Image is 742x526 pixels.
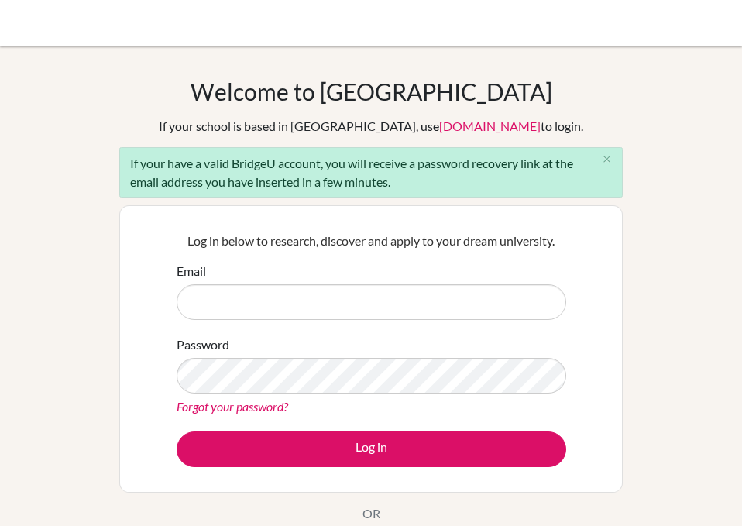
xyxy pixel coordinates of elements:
[177,431,566,467] button: Log in
[177,232,566,250] p: Log in below to research, discover and apply to your dream university.
[159,117,583,136] div: If your school is based in [GEOGRAPHIC_DATA], use to login.
[177,399,288,414] a: Forgot your password?
[177,335,229,354] label: Password
[177,262,206,280] label: Email
[439,119,541,133] a: [DOMAIN_NAME]
[191,77,552,105] h1: Welcome to [GEOGRAPHIC_DATA]
[601,153,613,165] i: close
[591,148,622,171] button: Close
[119,147,623,198] div: If your have a valid BridgeU account, you will receive a password recovery link at the email addr...
[362,504,380,523] p: OR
